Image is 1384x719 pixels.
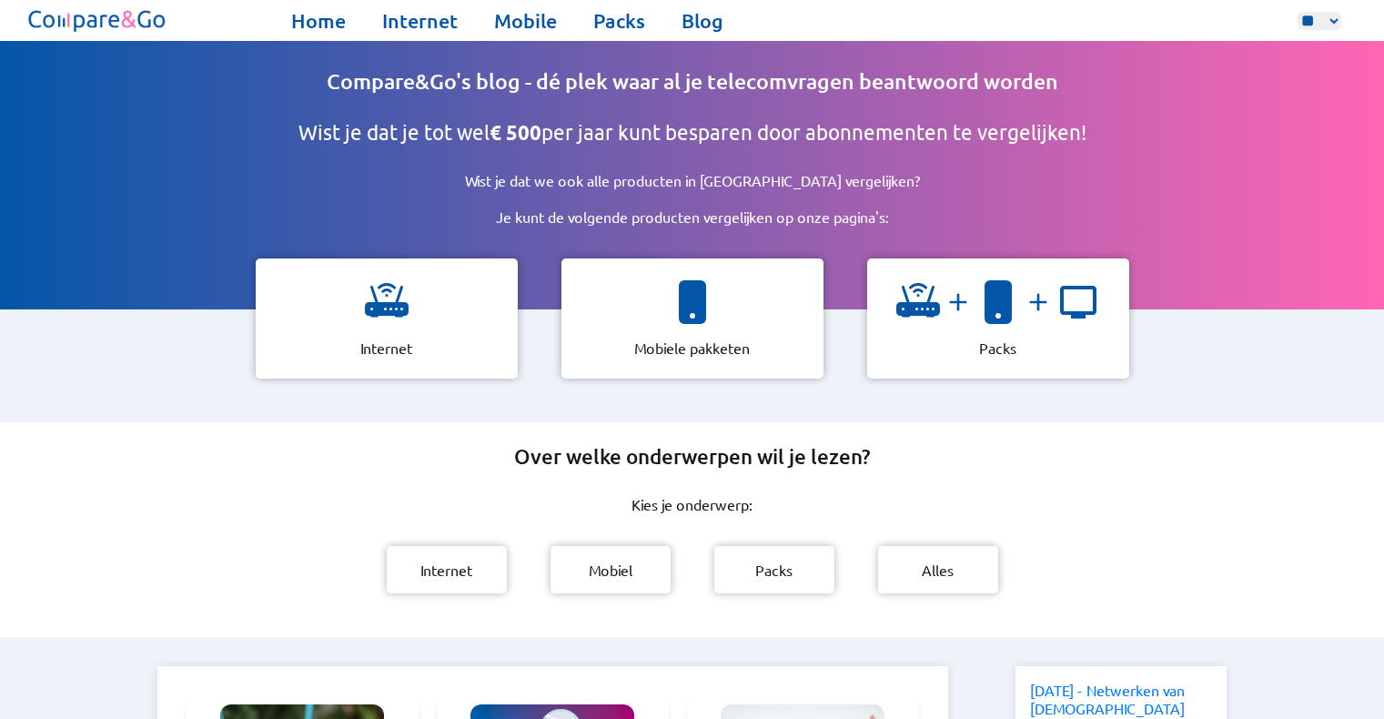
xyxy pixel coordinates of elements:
[438,208,947,226] p: Je kunt de volgende producten vergelijken op onze pagina's:
[979,339,1016,357] p: Packs
[922,561,954,579] p: Alles
[634,339,750,357] p: Mobiele pakketen
[853,258,1144,379] a: icon representing a wifiandicon representing a smartphoneandicon representing a tv Packs
[490,120,541,145] b: € 500
[291,8,346,34] a: Home
[327,68,1058,95] h1: Compare&Go's blog - dé plek waar al je telecomvragen beantwoord worden
[1056,280,1100,324] img: icon representing a tv
[382,8,458,34] a: Internet
[241,258,532,379] a: icon representing a wifi Internet
[940,288,976,317] img: and
[755,561,793,579] p: Packs
[360,339,412,357] p: Internet
[494,8,557,34] a: Mobile
[682,8,723,34] a: Blog
[631,495,753,513] p: Kies je onderwerp:
[514,444,871,470] h2: Over welke onderwerpen wil je lezen?
[298,120,1086,146] h2: Wist je dat je tot wel per jaar kunt besparen door abonnementen te vergelijken!
[671,280,714,324] img: icon representing a smartphone
[547,258,838,379] a: icon representing a smartphone Mobiele pakketen
[589,561,632,579] p: Mobiel
[896,280,940,324] img: icon representing a wifi
[365,280,409,324] img: icon representing a wifi
[976,280,1020,324] img: icon representing a smartphone
[593,8,645,34] a: Packs
[25,5,171,36] img: Logo of Compare&Go
[420,561,472,579] p: Internet
[1020,288,1056,317] img: and
[407,171,978,189] p: Wist je dat we ook alle producten in [GEOGRAPHIC_DATA] vergelijken?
